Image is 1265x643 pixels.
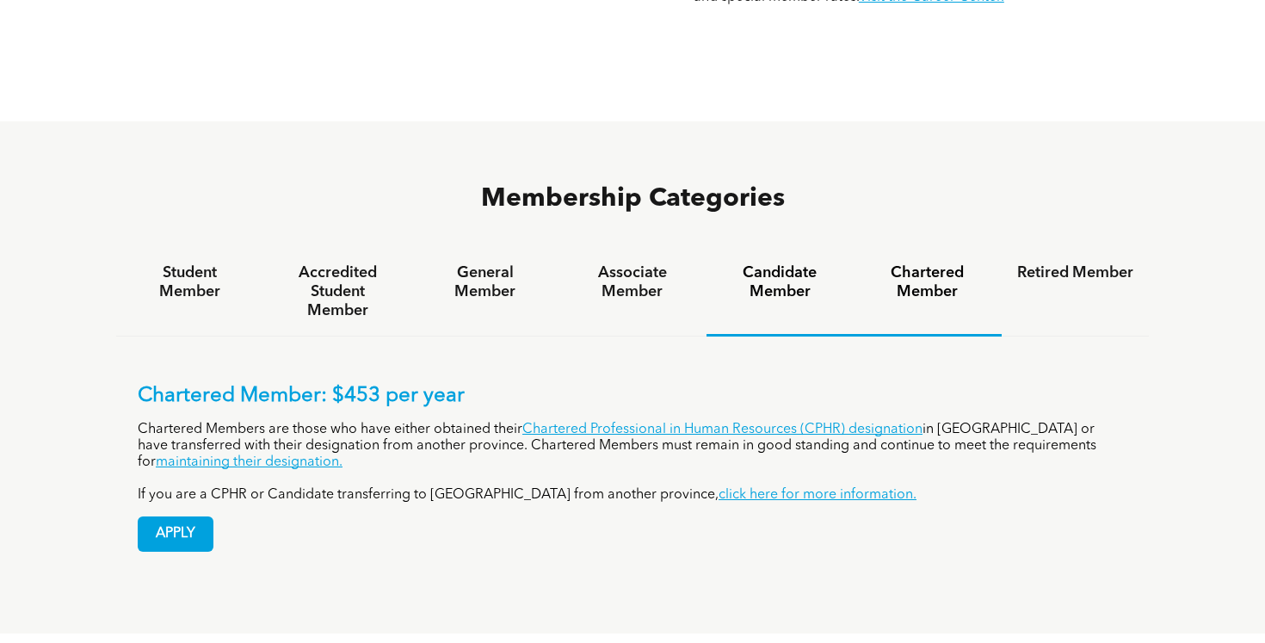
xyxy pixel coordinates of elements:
span: Membership Categories [481,186,785,212]
h4: Associate Member [574,263,690,301]
a: APPLY [138,516,213,552]
a: maintaining their designation. [156,455,342,469]
h4: Candidate Member [722,263,838,301]
a: Chartered Professional in Human Resources (CPHR) designation [522,423,923,436]
h4: Accredited Student Member [279,263,395,320]
h4: Retired Member [1017,263,1133,282]
a: click here for more information. [719,488,916,502]
p: Chartered Member: $453 per year [138,384,1127,409]
p: If you are a CPHR or Candidate transferring to [GEOGRAPHIC_DATA] from another province, [138,487,1127,504]
h4: Student Member [132,263,248,301]
p: Chartered Members are those who have either obtained their in [GEOGRAPHIC_DATA] or have transferr... [138,422,1127,471]
h4: General Member [427,263,543,301]
span: APPLY [139,517,213,551]
h4: Chartered Member [869,263,985,301]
